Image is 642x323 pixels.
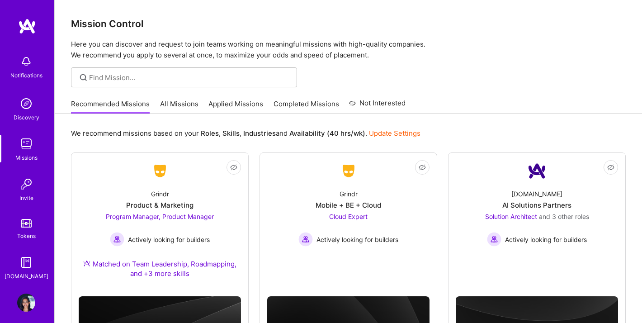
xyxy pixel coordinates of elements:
img: Actively looking for builders [110,232,124,247]
a: All Missions [160,99,198,114]
a: Company Logo[DOMAIN_NAME]AI Solutions PartnersSolution Architect and 3 other rolesActively lookin... [456,160,618,270]
img: guide book [17,253,35,271]
div: Grindr [340,189,358,199]
b: Skills [222,129,240,138]
img: Ateam Purple Icon [83,260,90,267]
img: Company Logo [338,163,359,179]
span: Cloud Expert [329,213,368,220]
img: User Avatar [17,294,35,312]
span: Program Manager, Product Manager [106,213,214,220]
span: and 3 other roles [539,213,589,220]
p: We recommend missions based on your , , and . [71,128,420,138]
a: Completed Missions [274,99,339,114]
img: Invite [17,175,35,193]
span: Actively looking for builders [316,235,398,244]
p: Here you can discover and request to join teams working on meaningful missions with high-quality ... [71,39,626,61]
img: logo [18,18,36,34]
img: teamwork [17,135,35,153]
b: Availability (40 hrs/wk) [289,129,365,138]
input: Find Mission... [89,73,290,82]
i: icon EyeClosed [419,164,426,171]
b: Industries [243,129,276,138]
div: Grindr [151,189,169,199]
a: Update Settings [369,129,420,138]
a: User Avatar [15,294,38,312]
div: [DOMAIN_NAME] [5,271,48,281]
div: Invite [19,193,33,203]
img: Company Logo [526,160,548,182]
div: Product & Marketing [126,200,194,210]
b: Roles [201,129,219,138]
div: Mobile + BE + Cloud [316,200,381,210]
div: Missions [15,153,38,162]
span: Solution Architect [485,213,537,220]
i: icon SearchGrey [78,72,89,83]
div: AI Solutions Partners [502,200,571,210]
a: Not Interested [349,98,406,114]
span: Actively looking for builders [505,235,587,244]
div: [DOMAIN_NAME] [511,189,562,199]
span: Actively looking for builders [128,235,210,244]
div: Notifications [10,71,42,80]
div: Tokens [17,231,36,241]
i: icon EyeClosed [230,164,237,171]
img: bell [17,52,35,71]
img: Actively looking for builders [298,232,313,247]
img: discovery [17,95,35,113]
img: Company Logo [149,163,171,179]
a: Recommended Missions [71,99,150,114]
div: Discovery [14,113,39,122]
i: icon EyeClosed [607,164,614,171]
img: Actively looking for builders [487,232,501,247]
img: tokens [21,219,32,228]
a: Company LogoGrindrMobile + BE + CloudCloud Expert Actively looking for buildersActively looking f... [267,160,430,270]
h3: Mission Control [71,18,626,29]
a: Company LogoGrindrProduct & MarketingProgram Manager, Product Manager Actively looking for builde... [79,160,241,289]
div: Matched on Team Leadership, Roadmapping, and +3 more skills [79,259,241,278]
a: Applied Missions [208,99,263,114]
